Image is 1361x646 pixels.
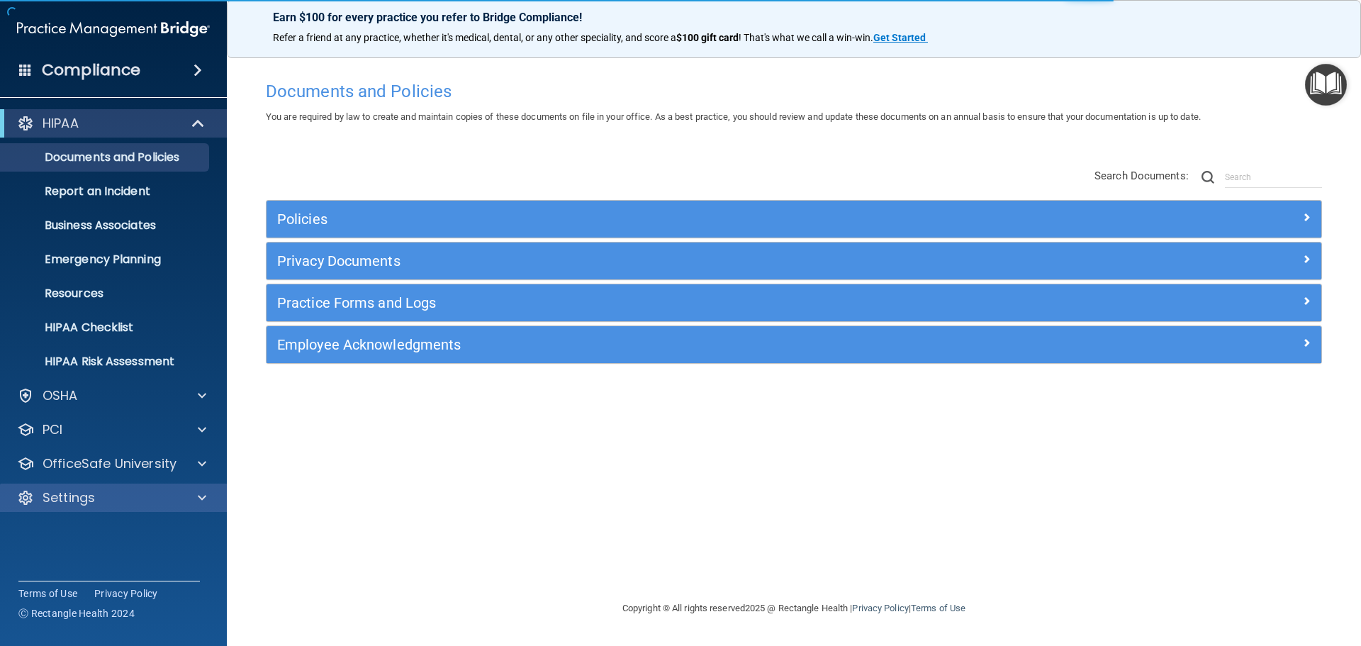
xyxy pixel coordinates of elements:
p: HIPAA [43,115,79,132]
h5: Employee Acknowledgments [277,337,1047,352]
a: Privacy Policy [94,586,158,601]
a: Employee Acknowledgments [277,333,1311,356]
p: OSHA [43,387,78,404]
h4: Compliance [42,60,140,80]
span: Search Documents: [1094,169,1189,182]
img: ic-search.3b580494.png [1202,171,1214,184]
p: Business Associates [9,218,203,233]
a: OSHA [17,387,206,404]
p: HIPAA Checklist [9,321,203,335]
p: Resources [9,286,203,301]
a: OfficeSafe University [17,455,206,472]
a: Practice Forms and Logs [277,291,1311,314]
a: HIPAA [17,115,206,132]
a: Terms of Use [911,603,965,613]
h5: Practice Forms and Logs [277,295,1047,311]
span: You are required by law to create and maintain copies of these documents on file in your office. ... [266,111,1201,122]
strong: Get Started [873,32,926,43]
div: Copyright © All rights reserved 2025 @ Rectangle Health | | [535,586,1053,631]
a: PCI [17,421,206,438]
p: Report an Incident [9,184,203,199]
p: Settings [43,489,95,506]
p: OfficeSafe University [43,455,177,472]
a: Privacy Policy [852,603,908,613]
p: Emergency Planning [9,252,203,267]
img: PMB logo [17,15,210,43]
p: PCI [43,421,62,438]
p: Earn $100 for every practice you refer to Bridge Compliance! [273,11,1315,24]
span: Refer a friend at any practice, whether it's medical, dental, or any other speciality, and score a [273,32,676,43]
span: ! That's what we call a win-win. [739,32,873,43]
span: Ⓒ Rectangle Health 2024 [18,606,135,620]
input: Search [1225,167,1322,188]
button: Open Resource Center [1305,64,1347,106]
h5: Policies [277,211,1047,227]
strong: $100 gift card [676,32,739,43]
h5: Privacy Documents [277,253,1047,269]
a: Privacy Documents [277,250,1311,272]
a: Terms of Use [18,586,77,601]
a: Settings [17,489,206,506]
a: Get Started [873,32,928,43]
p: Documents and Policies [9,150,203,165]
p: HIPAA Risk Assessment [9,355,203,369]
a: Policies [277,208,1311,230]
h4: Documents and Policies [266,82,1322,101]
